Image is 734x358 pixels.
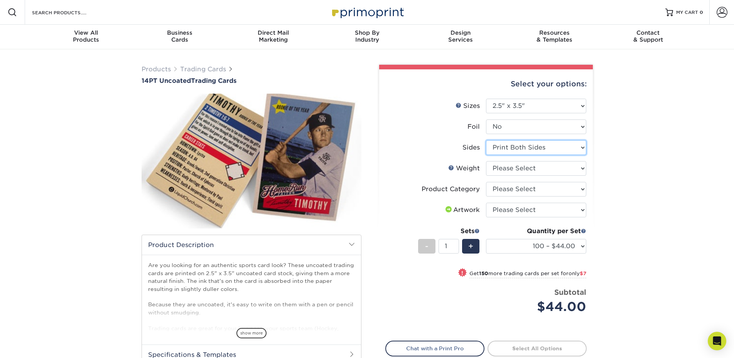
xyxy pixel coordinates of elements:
span: - [425,240,429,252]
span: 14PT Uncoated [142,77,191,84]
strong: 150 [479,271,488,276]
h1: Trading Cards [142,77,361,84]
a: DesignServices [414,25,508,49]
div: Sides [462,143,480,152]
div: Product Category [422,185,480,194]
div: Products [39,29,133,43]
a: View AllProducts [39,25,133,49]
div: Sets [418,227,480,236]
a: Trading Cards [180,66,226,73]
span: + [468,240,473,252]
div: Select your options: [385,69,587,99]
div: & Templates [508,29,601,43]
input: SEARCH PRODUCTS..... [31,8,106,17]
div: Cards [133,29,226,43]
span: $7 [580,271,586,276]
div: Industry [320,29,414,43]
strong: Subtotal [554,288,586,296]
span: only [569,271,586,276]
div: $44.00 [492,297,586,316]
span: 0 [700,10,703,15]
a: Products [142,66,171,73]
span: Business [133,29,226,36]
div: Marketing [226,29,320,43]
span: Resources [508,29,601,36]
p: Are you looking for an authentic sports card look? These uncoated trading cards are printed on 2.... [148,261,355,348]
span: View All [39,29,133,36]
img: Primoprint [329,4,406,20]
a: Shop ByIndustry [320,25,414,49]
div: & Support [601,29,695,43]
div: Weight [448,164,480,173]
h2: Product Description [142,235,361,255]
span: Shop By [320,29,414,36]
a: Chat with a Print Pro [385,341,484,356]
a: Select All Options [488,341,587,356]
img: 14PT Uncoated 01 [142,85,361,237]
div: Foil [467,122,480,131]
a: 14PT UncoatedTrading Cards [142,77,361,84]
a: Contact& Support [601,25,695,49]
div: Quantity per Set [486,227,586,236]
div: Artwork [444,205,480,215]
span: Contact [601,29,695,36]
a: BusinessCards [133,25,226,49]
div: Services [414,29,508,43]
a: Resources& Templates [508,25,601,49]
span: MY CART [676,9,698,16]
small: Get more trading cards per set for [469,271,586,278]
span: show more [236,328,267,338]
div: Sizes [456,101,480,111]
span: Direct Mail [226,29,320,36]
span: Design [414,29,508,36]
a: Direct MailMarketing [226,25,320,49]
div: Open Intercom Messenger [708,332,726,350]
span: ! [461,269,463,277]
